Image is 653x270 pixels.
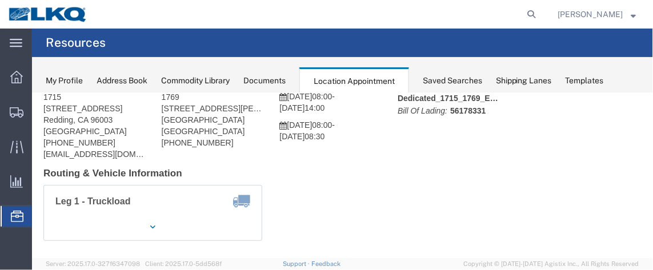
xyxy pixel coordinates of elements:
div: Shipping Lanes [496,75,552,87]
button: [PERSON_NAME] [558,7,637,21]
div: Commodity Library [161,75,230,87]
a: Feedback [311,260,340,267]
div: Templates [566,75,604,87]
a: Support [283,260,311,267]
div: Location Appointment [299,67,409,94]
h4: Resources [46,29,106,57]
iframe: FS Legacy Container [32,93,653,258]
div: Address Book [97,75,147,87]
img: logo [8,6,88,23]
div: My Profile [46,75,83,87]
span: Krisann Metzger [558,8,623,21]
div: Documents [243,75,286,87]
div: Saved Searches [423,75,482,87]
span: Server: 2025.17.0-327f6347098 [46,260,140,267]
span: Client: 2025.17.0-5dd568f [145,260,222,267]
span: Copyright © [DATE]-[DATE] Agistix Inc., All Rights Reserved [463,259,639,269]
